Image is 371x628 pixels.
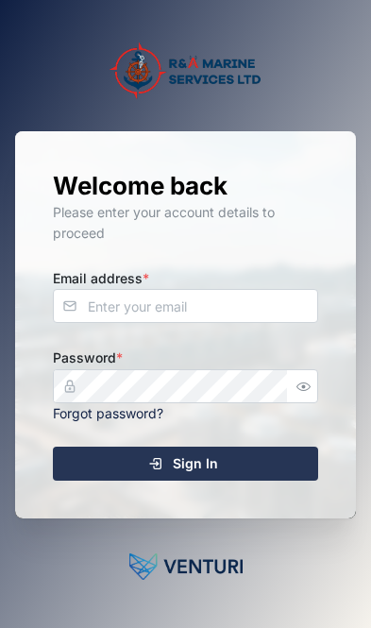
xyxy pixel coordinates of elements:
[53,405,163,421] a: Forgot password?
[53,447,318,481] button: Sign In
[173,448,218,480] span: Sign In
[53,348,123,368] label: Password
[53,169,318,202] h2: Welcome back
[54,42,318,99] img: Company Logo
[53,268,149,289] label: Email address
[53,289,318,323] input: Enter your email
[129,548,243,586] img: Powered by: Venturi
[53,202,318,243] div: Please enter your account details to proceed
